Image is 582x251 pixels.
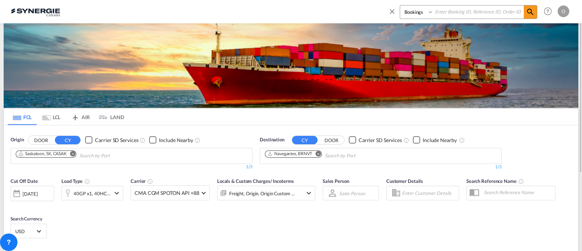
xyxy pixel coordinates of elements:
[558,5,569,17] div: O
[403,137,409,143] md-icon: Unchecked: Search for CY (Container Yard) services for all selected carriers.Checked : Search for...
[217,186,315,200] div: Freight Origin Origin Custom Destination Destination Custom Factory Stuffingicon-chevron-down
[15,226,43,236] md-select: Select Currency: $ USDUnited States Dollar
[325,150,394,162] input: Chips input.
[11,3,60,20] img: 1f56c880d42311ef80fc7dca854c8e59.png
[480,187,555,198] input: Search Reference Name
[11,164,252,170] div: 1/3
[61,186,123,200] div: 40GP x1 40HC x1icon-chevron-down
[15,148,151,162] md-chips-wrap: Chips container. Use arrow keys to select chips.
[65,151,76,158] button: Remove
[8,109,37,125] md-tab-item: FCL
[524,5,537,19] span: icon-magnify
[147,179,153,184] md-icon: The selected Trucker/Carrierwill be displayed in the rate results If the rates are from another f...
[37,109,66,125] md-tab-item: LCL
[18,151,68,157] div: Press delete to remove this chip.
[359,137,402,144] div: Carrier SD Services
[526,8,535,16] md-icon: icon-magnify
[112,189,121,197] md-icon: icon-chevron-down
[131,178,153,184] span: Carrier
[542,5,554,17] span: Help
[319,136,344,144] button: DOOR
[402,188,457,199] input: Enter Customer Details
[18,151,67,157] div: Saskatoon, SK, CASAK
[8,109,124,125] md-pagination-wrapper: Use the left and right arrow keys to navigate between tabs
[71,113,80,118] md-icon: icon-airplane
[388,7,396,15] md-icon: icon-close
[267,151,314,157] div: Press delete to remove this chip.
[466,178,524,184] span: Search Reference Name
[95,109,124,125] md-tab-item: LAND
[518,179,524,184] md-icon: Your search will be saved by the below given name
[292,136,318,144] button: CY
[304,189,313,197] md-icon: icon-chevron-down
[459,137,465,143] md-icon: Unchecked: Ignores neighbouring ports when fetching rates.Checked : Includes neighbouring ports w...
[413,136,457,144] md-checkbox: Checkbox No Ink
[11,178,38,184] span: Cut Off Date
[195,137,200,143] md-icon: Unchecked: Ignores neighbouring ports when fetching rates.Checked : Includes neighbouring ports w...
[95,137,138,144] div: Carrier SD Services
[260,164,502,170] div: 1/3
[311,151,322,158] button: Remove
[140,137,145,143] md-icon: Unchecked: Search for CY (Container Yard) services for all selected carriers.Checked : Search for...
[159,137,193,144] div: Include Nearby
[388,5,400,23] span: icon-close
[4,23,578,108] img: LCL+%26+FCL+BACKGROUND.png
[217,178,294,184] span: Locals & Custom Charges
[66,109,95,125] md-tab-item: AIR
[61,178,90,184] span: Load Type
[264,148,397,162] md-chips-wrap: Chips container. Use arrow keys to select chips.
[23,191,37,197] div: [DATE]
[79,150,148,162] input: Chips input.
[149,136,193,144] md-checkbox: Checkbox No Ink
[323,178,349,184] span: Sales Person
[11,136,24,144] span: Origin
[84,179,90,184] md-icon: icon-information-outline
[423,137,457,144] div: Include Nearby
[11,200,16,210] md-datepicker: Select
[15,228,36,235] span: USD
[542,5,558,18] div: Help
[229,188,295,199] div: Freight Origin Origin Custom Destination Destination Custom Factory Stuffing
[386,178,423,184] span: Customer Details
[55,136,80,144] button: CY
[28,136,54,144] button: DOOR
[349,136,402,144] md-checkbox: Checkbox No Ink
[270,178,294,184] span: / Incoterms
[11,216,42,221] span: Search Currency
[338,188,366,199] md-select: Sales Person
[73,188,111,199] div: 40GP x1 40HC x1
[267,151,312,157] div: Navegantes, BRNVT
[433,5,524,18] input: Enter Booking ID, Reference ID, Order ID
[11,186,54,201] div: [DATE]
[85,136,138,144] md-checkbox: Checkbox No Ink
[135,189,199,197] span: CMA CGM SPOTON API +88
[260,136,284,144] span: Destination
